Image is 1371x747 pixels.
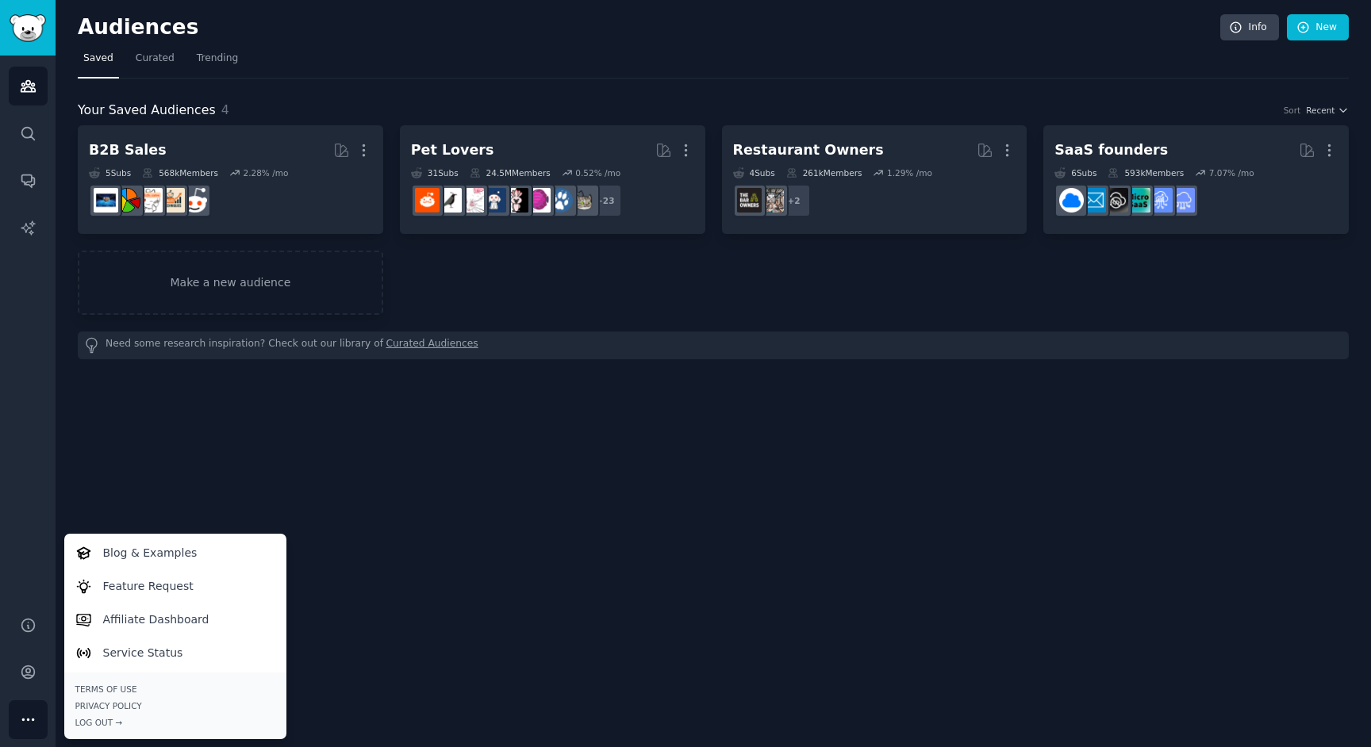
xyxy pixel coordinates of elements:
div: B2B Sales [89,140,167,160]
div: Log Out → [75,717,275,728]
div: Need some research inspiration? Check out our library of [78,331,1349,359]
span: Your Saved Audiences [78,101,216,121]
a: Blog & Examples [67,536,283,569]
img: BeardedDragons [415,188,440,213]
a: B2B Sales5Subs568kMembers2.28% /mosalessalestechniquesb2b_salesB2BSalesB_2_B_Selling_Tips [78,125,383,234]
p: Feature Request [103,578,194,595]
img: dogs [548,188,573,213]
div: 31 Sub s [411,167,459,178]
img: Aquariums [526,188,551,213]
img: NoCodeSaaS [1104,188,1128,213]
a: Terms of Use [75,684,275,695]
img: B2BSales [116,188,140,213]
div: + 23 [589,184,622,217]
img: SaaSSales [1148,188,1173,213]
a: SaaS founders6Subs593kMembers7.07% /moSaaSSaaSSalesmicrosaasNoCodeSaaSSaaS_Email_MarketingB2BSaaS [1043,125,1349,234]
a: Privacy Policy [75,700,275,711]
div: 6 Sub s [1054,167,1096,178]
img: birding [437,188,462,213]
a: New [1287,14,1349,41]
img: parrots [504,188,528,213]
img: b2b_sales [138,188,163,213]
img: microsaas [1126,188,1150,213]
a: Curated [130,46,180,79]
p: Blog & Examples [103,545,198,561]
p: Service Status [103,645,183,661]
a: Info [1220,14,1279,41]
div: SaaS founders [1054,140,1168,160]
a: Pet Lovers31Subs24.5MMembers0.52% /mo+23catsdogsAquariumsparrotsdogswithjobsRATSbirdingBeardedDra... [400,125,705,234]
img: SaaS_Email_Marketing [1081,188,1106,213]
div: Restaurant Owners [733,140,884,160]
img: GummySearch logo [10,14,46,42]
img: RATS [459,188,484,213]
span: Recent [1306,105,1335,116]
img: B2BSaaS [1059,188,1084,213]
img: sales [182,188,207,213]
div: 0.52 % /mo [575,167,620,178]
span: Curated [136,52,175,66]
div: + 2 [778,184,811,217]
div: 1.29 % /mo [887,167,932,178]
div: Sort [1284,105,1301,116]
a: Restaurant Owners4Subs261kMembers1.29% /mo+2restaurantownersBarOwners [722,125,1027,234]
a: Service Status [67,636,283,669]
span: Trending [197,52,238,66]
button: Recent [1306,105,1349,116]
div: 593k Members [1108,167,1184,178]
div: 24.5M Members [470,167,551,178]
div: Pet Lovers [411,140,494,160]
a: Feature Request [67,569,283,603]
div: 261k Members [786,167,862,178]
div: 4 Sub s [733,167,775,178]
img: SaaS [1170,188,1195,213]
div: 7.07 % /mo [1209,167,1254,178]
div: 5 Sub s [89,167,131,178]
img: cats [570,188,595,213]
span: Saved [83,52,113,66]
a: Affiliate Dashboard [67,603,283,636]
a: Saved [78,46,119,79]
div: 568k Members [142,167,218,178]
a: Make a new audience [78,251,383,315]
a: Curated Audiences [386,337,478,354]
img: restaurantowners [759,188,784,213]
img: dogswithjobs [482,188,506,213]
img: salestechniques [160,188,185,213]
div: 2.28 % /mo [243,167,288,178]
a: Trending [191,46,244,79]
img: B_2_B_Selling_Tips [94,188,118,213]
h2: Audiences [78,15,1220,40]
img: BarOwners [737,188,762,213]
span: 4 [221,102,229,117]
p: Affiliate Dashboard [103,611,209,628]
